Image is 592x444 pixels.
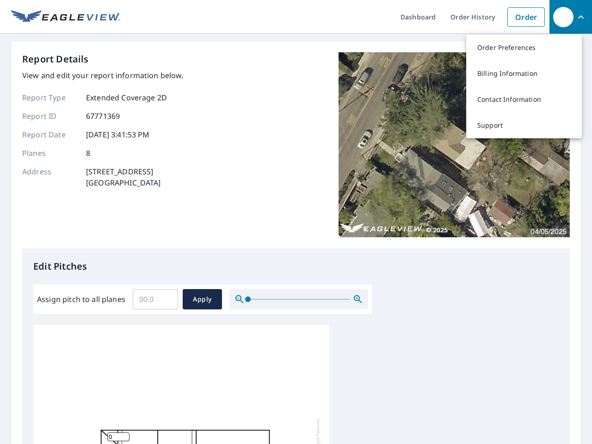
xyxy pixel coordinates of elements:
p: Planes [22,148,78,159]
p: 8 [86,148,90,159]
p: Report ID [22,111,78,122]
input: 00.0 [133,286,178,312]
a: Order [507,7,545,27]
span: Apply [190,294,215,305]
img: Top image [339,52,570,237]
a: Order Preferences [466,35,582,61]
p: View and edit your report information below. [22,70,184,81]
a: Contact Information [466,86,582,112]
a: Billing Information [466,61,582,86]
p: Report Details [22,52,89,66]
p: Extended Coverage 2D [86,92,167,103]
button: Apply [183,289,222,309]
p: Edit Pitches [33,259,559,273]
p: 67771369 [86,111,120,122]
p: Address [22,166,78,188]
p: Report Type [22,92,78,103]
label: Assign pitch to all planes [37,294,125,305]
p: [STREET_ADDRESS] [GEOGRAPHIC_DATA] [86,166,161,188]
p: [DATE] 3:41:53 PM [86,129,150,140]
img: EV Logo [11,10,120,24]
p: Report Date [22,129,78,140]
a: Support [466,112,582,138]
